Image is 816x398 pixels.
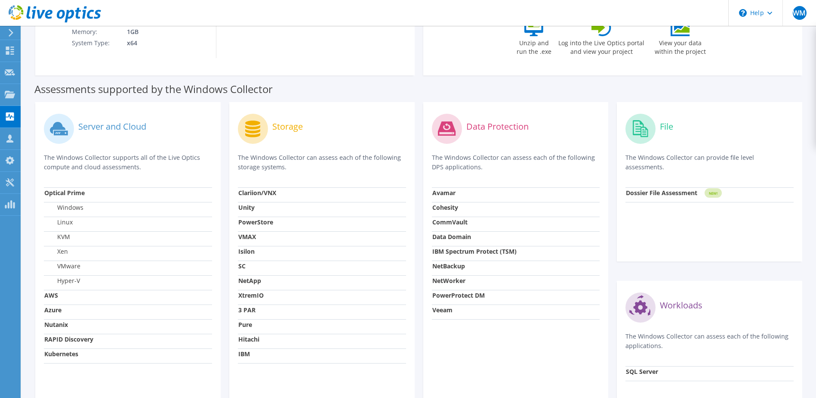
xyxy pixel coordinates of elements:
strong: SC [238,262,246,270]
label: View your data within the project [649,36,711,56]
strong: CommVault [432,218,468,226]
strong: SQL Server [626,367,658,376]
strong: Clariion/VNX [238,189,276,197]
label: Server and Cloud [78,122,146,131]
strong: Dossier File Assessment [626,189,697,197]
strong: VMAX [238,233,256,241]
label: VMware [44,262,80,271]
strong: Pure [238,320,252,329]
strong: Unity [238,203,255,211]
td: System Type: [71,37,120,49]
strong: Kubernetes [44,350,78,358]
p: The Windows Collector can assess each of the following applications. [625,332,794,351]
strong: NetApp [238,277,261,285]
label: Linux [44,218,73,227]
strong: Optical Prime [44,189,85,197]
strong: Isilon [238,247,255,255]
strong: Data Domain [432,233,471,241]
strong: Veeam [432,306,453,314]
strong: NetBackup [432,262,465,270]
strong: PowerProtect DM [432,291,485,299]
label: Xen [44,247,68,256]
td: 1GB [120,26,182,37]
svg: \n [739,9,747,17]
label: Hyper-V [44,277,80,285]
p: The Windows Collector can provide file level assessments. [625,153,794,172]
td: x64 [120,37,182,49]
label: Storage [272,122,303,131]
strong: Cohesity [432,203,458,211]
p: The Windows Collector can assess each of the following DPS applications. [432,153,600,172]
span: WM [793,6,807,20]
label: Assessments supported by the Windows Collector [34,85,273,93]
tspan: NEW! [709,191,717,196]
strong: IBM Spectrum Protect (TSM) [432,247,517,255]
p: The Windows Collector supports all of the Live Optics compute and cloud assessments. [44,153,212,172]
label: Data Protection [466,122,529,131]
label: Workloads [660,301,702,310]
strong: RAPID Discovery [44,335,93,343]
label: KVM [44,233,70,241]
label: Log into the Live Optics portal and view your project [558,36,645,56]
strong: XtremIO [238,291,264,299]
strong: Azure [44,306,62,314]
strong: AWS [44,291,58,299]
label: Windows [44,203,83,212]
label: Unzip and run the .exe [514,36,554,56]
strong: 3 PAR [238,306,256,314]
strong: IBM [238,350,250,358]
strong: NetWorker [432,277,465,285]
strong: Avamar [432,189,456,197]
strong: Hitachi [238,335,259,343]
td: Memory: [71,26,120,37]
label: File [660,122,673,131]
p: The Windows Collector can assess each of the following storage systems. [238,153,406,172]
strong: PowerStore [238,218,273,226]
strong: Nutanix [44,320,68,329]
